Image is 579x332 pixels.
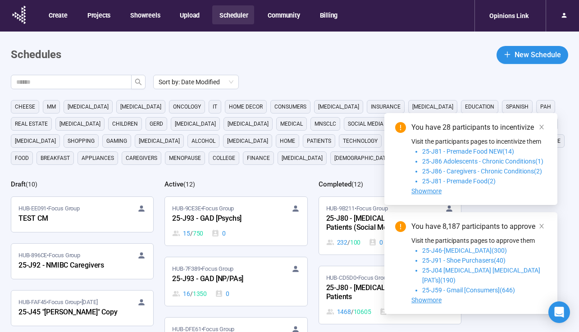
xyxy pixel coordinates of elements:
[15,154,29,163] span: Food
[165,197,307,246] a: HUB-9CE3E•Focus Group25-J93 - GAD [Psychs]15 / 7500
[123,5,166,24] button: Showreels
[18,204,80,213] span: HUB-EE091 • Focus Group
[379,307,397,317] div: 11
[326,237,361,247] div: 232
[422,177,496,185] span: 25-J81 - Premade Food(2)
[422,287,515,294] span: 25-J59 - Gmail [Consumers](646)
[211,228,226,238] div: 0
[422,257,506,264] span: 25-J91 - Shoe Purchasers(40)
[422,158,543,165] span: 25-J86 Adolescents - Chronic Conditions(1)
[112,119,138,128] span: children
[18,251,80,260] span: HUB-896CE • Focus Group
[18,213,118,225] div: TEST CM
[347,237,350,247] span: /
[504,51,511,58] span: plus
[82,154,114,163] span: appliances
[538,124,545,130] span: close
[282,154,323,163] span: [MEDICAL_DATA]
[351,307,354,317] span: /
[538,223,545,229] span: close
[422,148,514,155] span: 25-J81 - Premade Food NEW(14)
[213,154,235,163] span: college
[313,5,344,24] button: Billing
[540,102,551,111] span: PAH
[422,247,507,254] span: 25-J46-[MEDICAL_DATA](300)
[173,5,206,24] button: Upload
[175,119,216,128] span: [MEDICAL_DATA]
[126,154,157,163] span: caregivers
[315,119,336,128] span: mnsclc
[68,136,95,146] span: shopping
[326,213,425,234] div: 25-J80 - [MEDICAL_DATA] Patients (Social Media)
[41,5,74,24] button: Create
[348,119,383,128] span: social media
[274,102,306,111] span: consumers
[172,213,271,225] div: 25-J93 - GAD [Psychs]
[319,180,351,188] h2: Completed
[11,244,153,279] a: HUB-896CE•Focus Group25-J92 - NMIBC Caregivers
[319,197,461,255] a: HUB-9B211•Focus Group25-J80 - [MEDICAL_DATA] Patients (Social Media)232 / 1000
[106,136,127,146] span: gaming
[26,181,37,188] span: ( 10 )
[135,78,142,86] span: search
[422,168,542,175] span: 25-J86 - Caregivers - Chronic Conditions(2)
[354,307,371,317] span: 10605
[150,119,163,128] span: GERD
[190,228,193,238] span: /
[371,102,401,111] span: Insurance
[351,181,363,188] span: ( 12 )
[326,204,388,213] span: HUB-9B211 • Focus Group
[326,307,371,317] div: 1468
[228,119,269,128] span: [MEDICAL_DATA]
[307,136,331,146] span: Patients
[172,273,271,285] div: 25-J93 - GAD [NP/PAs]
[15,119,48,128] span: real estate
[80,5,117,24] button: Projects
[229,102,263,111] span: home decor
[227,136,268,146] span: [MEDICAL_DATA]
[350,237,360,247] span: 100
[422,267,540,284] span: 25-J04 [MEDICAL_DATA] [MEDICAL_DATA] [PAT's](190)
[395,221,406,232] span: exclamation-circle
[334,154,391,163] span: [DEMOGRAPHIC_DATA]
[280,136,295,146] span: home
[131,75,146,89] button: search
[465,102,494,111] span: education
[191,136,215,146] span: alcohol
[411,122,547,133] div: You have 28 participants to incentivize
[18,298,97,307] span: HUB-FAF45 • Focus Group •
[169,154,201,163] span: menopause
[68,102,109,111] span: [MEDICAL_DATA]
[412,102,453,111] span: [MEDICAL_DATA]
[193,228,203,238] span: 750
[11,291,153,326] a: HUB-FAF45•Focus Group•[DATE]25-J45 "[PERSON_NAME]" Copy
[343,136,378,146] span: technology
[215,289,229,299] div: 0
[172,289,207,299] div: 16
[319,266,461,324] a: HUB-CD5D0•Focus Group•[DATE]25-J80 - [MEDICAL_DATA] Patients1468 / 1060511
[183,181,195,188] span: ( 12 )
[318,102,359,111] span: [MEDICAL_DATA]
[18,260,118,272] div: 25-J92 - NMIBC Caregivers
[411,221,547,232] div: You have 8,187 participants to approve
[11,197,153,232] a: HUB-EE091•Focus GroupTEST CM
[326,282,425,303] div: 25-J80 - [MEDICAL_DATA] Patients
[497,46,568,64] button: plusNew Schedule
[506,102,529,111] span: Spanish
[193,289,207,299] span: 1350
[159,75,233,89] span: Sort by: Date Modified
[190,289,193,299] span: /
[280,119,303,128] span: medical
[172,204,234,213] span: HUB-9CE3E • Focus Group
[172,228,203,238] div: 15
[82,299,98,305] time: [DATE]
[326,273,407,282] span: HUB-CD5D0 • Focus Group •
[484,7,534,24] div: Opinions Link
[548,301,570,323] div: Open Intercom Messenger
[411,296,442,304] span: Showmore
[139,136,180,146] span: [MEDICAL_DATA]
[411,187,442,195] span: Showmore
[15,102,35,111] span: cheese
[47,102,56,111] span: MM
[164,180,183,188] h2: Active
